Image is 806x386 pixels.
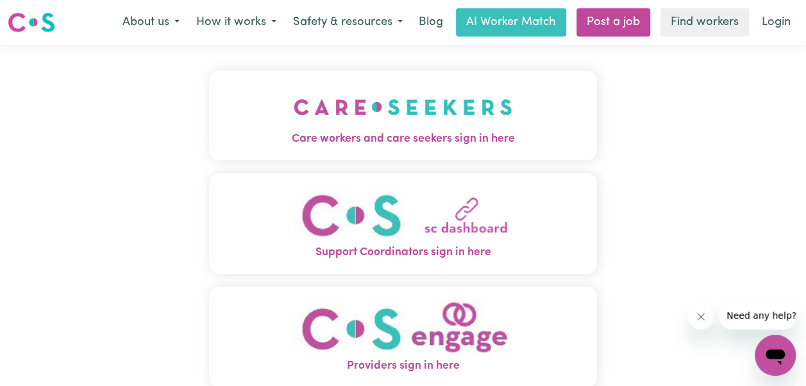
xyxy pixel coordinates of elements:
[755,335,796,376] iframe: Button to launch messaging window
[719,301,796,330] iframe: Message from company
[8,8,55,37] a: Careseekers logo
[285,9,411,36] button: Safety & resources
[688,304,714,330] iframe: Close message
[209,173,597,274] button: Support Coordinators sign in here
[209,244,597,261] span: Support Coordinators sign in here
[754,8,798,37] a: Login
[188,9,285,36] button: How it works
[209,358,597,374] span: Providers sign in here
[411,8,451,37] a: Blog
[114,9,188,36] button: About us
[8,9,78,19] span: Need any help?
[8,11,55,34] img: Careseekers logo
[209,131,597,147] span: Care workers and care seekers sign in here
[456,8,566,37] a: AI Worker Match
[576,8,650,37] a: Post a job
[209,71,597,160] button: Care workers and care seekers sign in here
[660,8,749,37] a: Find workers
